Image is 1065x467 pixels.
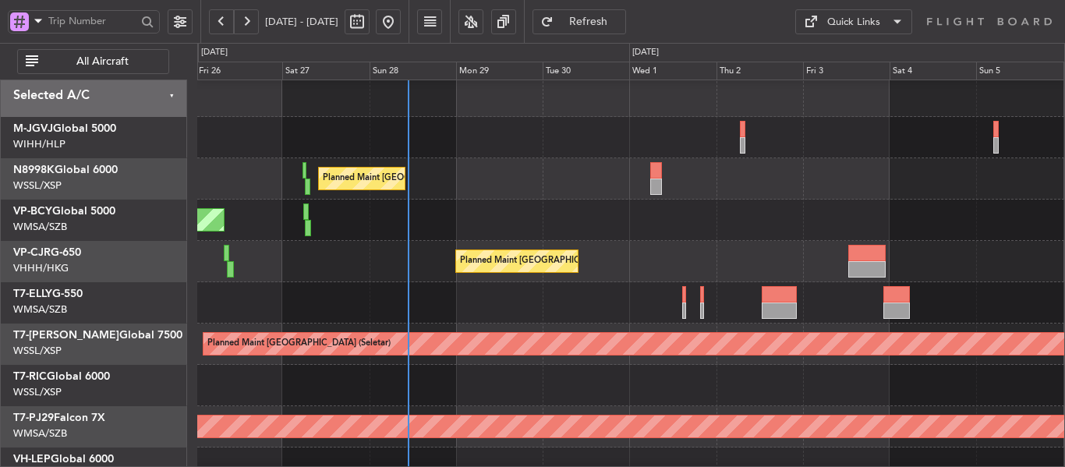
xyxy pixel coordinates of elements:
a: T7-RICGlobal 6000 [13,371,110,382]
span: VH-LEP [13,454,51,465]
a: WSSL/XSP [13,344,62,358]
span: T7-RIC [13,371,47,382]
span: T7-[PERSON_NAME] [13,330,119,341]
span: [DATE] - [DATE] [265,15,338,29]
a: T7-ELLYG-550 [13,288,83,299]
div: Sat 27 [282,62,369,80]
div: [DATE] [632,46,659,59]
div: Sat 4 [890,62,976,80]
a: N8998KGlobal 6000 [13,165,118,175]
input: Trip Number [48,9,136,33]
a: T7-[PERSON_NAME]Global 7500 [13,330,182,341]
a: WIHH/HLP [13,137,65,151]
span: Refresh [557,16,621,27]
span: T7-PJ29 [13,412,54,423]
div: [DATE] [201,46,228,59]
a: VP-BCYGlobal 5000 [13,206,115,217]
a: M-JGVJGlobal 5000 [13,123,116,134]
button: All Aircraft [17,49,169,74]
div: Mon 29 [456,62,543,80]
div: Sun 5 [976,62,1063,80]
span: T7-ELLY [13,288,52,299]
button: Quick Links [795,9,912,34]
div: Planned Maint [GEOGRAPHIC_DATA] (Seletar) [207,332,391,356]
a: VH-LEPGlobal 6000 [13,454,114,465]
a: WMSA/SZB [13,220,67,234]
span: All Aircraft [41,56,164,67]
span: M-JGVJ [13,123,53,134]
div: Fri 3 [803,62,890,80]
span: N8998K [13,165,55,175]
a: T7-PJ29Falcon 7X [13,412,105,423]
div: Tue 30 [543,62,629,80]
div: Quick Links [827,15,880,30]
span: VP-CJR [13,247,51,258]
div: Thu 2 [716,62,803,80]
a: VHHH/HKG [13,261,69,275]
div: Wed 1 [629,62,716,80]
div: Sun 28 [370,62,456,80]
span: VP-BCY [13,206,52,217]
a: VP-CJRG-650 [13,247,81,258]
a: WSSL/XSP [13,385,62,399]
div: Planned Maint [GEOGRAPHIC_DATA] ([GEOGRAPHIC_DATA] Intl) [460,249,720,273]
a: WMSA/SZB [13,426,67,440]
div: Planned Maint [GEOGRAPHIC_DATA] ([GEOGRAPHIC_DATA] Intl) [323,167,583,190]
a: WSSL/XSP [13,179,62,193]
div: Fri 26 [196,62,282,80]
button: Refresh [532,9,626,34]
a: WMSA/SZB [13,302,67,317]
